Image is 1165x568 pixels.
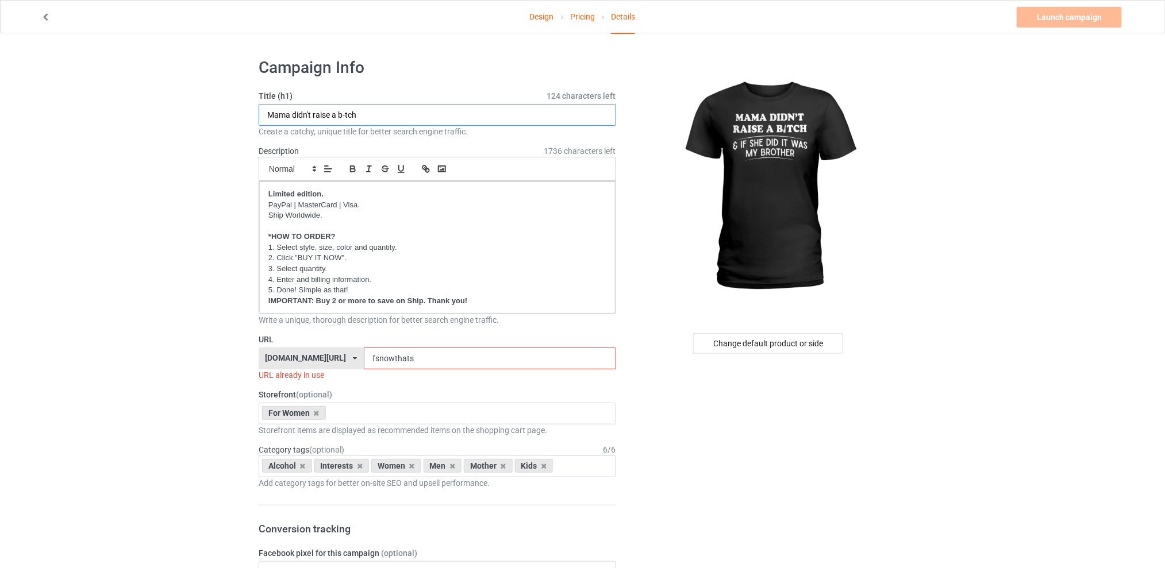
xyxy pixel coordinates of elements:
[259,424,616,436] div: Storefront items are displayed as recommended items on the shopping cart page.
[371,459,421,473] div: Women
[266,354,347,362] div: [DOMAIN_NAME][URL]
[547,90,616,102] span: 124 characters left
[296,390,332,399] span: (optional)
[259,334,616,345] label: URL
[268,200,606,211] p: PayPal | MasterCard | Visa.
[515,459,553,473] div: Kids
[464,459,513,473] div: Mother
[693,333,843,354] div: Change default product or side
[268,296,467,305] strong: IMPORTANT: Buy 2 or more to save on Ship. Thank you!
[259,369,616,381] div: URL already in use
[268,253,606,264] p: 2. Click "BUY IT NOW".
[262,406,326,420] div: For Women
[259,126,616,137] div: Create a catchy, unique title for better search engine traffic.
[259,477,616,489] div: Add category tags for better on-site SEO and upsell performance.
[268,232,336,241] strong: *HOW TO ORDER?
[603,444,616,455] div: 6 / 6
[268,190,324,198] strong: Limited edition.
[268,275,606,285] p: 4. Enter and billing information.
[268,264,606,275] p: 3. Select quantity.
[314,459,370,473] div: Interests
[259,314,616,326] div: Write a unique, thorough description for better search engine traffic.
[309,445,344,454] span: (optional)
[259,547,616,559] label: Facebook pixel for this campaign
[268,242,606,253] p: 1. Select style, size, color and quantity.
[259,522,616,535] h3: Conversion tracking
[611,1,635,34] div: Details
[381,548,417,558] span: (optional)
[268,285,606,296] p: 5. Done! Simple as that!
[570,1,595,33] a: Pricing
[259,90,616,102] label: Title (h1)
[544,145,616,157] span: 1736 characters left
[262,459,312,473] div: Alcohol
[268,210,606,221] p: Ship Worldwide.
[530,1,554,33] a: Design
[259,146,299,156] label: Description
[259,57,616,78] h1: Campaign Info
[424,459,462,473] div: Men
[259,389,616,400] label: Storefront
[259,444,344,455] label: Category tags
